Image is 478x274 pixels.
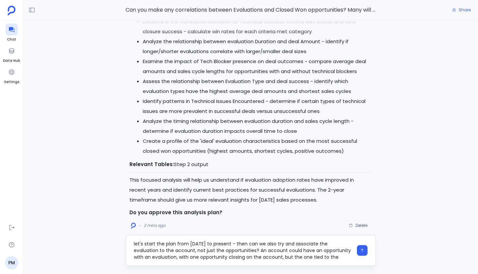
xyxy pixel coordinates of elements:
span: Chat [6,37,18,42]
li: Examine the impact of Tech Blocker presence on deal outcomes - compare average deal amounts and s... [143,56,372,76]
a: Settings [4,66,19,85]
span: Settings [4,79,19,85]
span: Delete [356,223,367,228]
li: Analyze the timing relationship between evaluation duration and sales cycle length - determine if... [143,116,372,136]
p: This focused analysis will help us understand if evaluation adoption rates have improved in recen... [129,175,372,205]
span: 2 mins ago [144,223,166,228]
strong: Relevant Tables: [129,161,174,168]
li: Assess the relationship between Evaluation Type and deal success - identify which evaluation type... [143,76,372,96]
button: Delete [345,221,372,230]
li: Create a profile of the 'ideal' evaluation characteristics based on the most successful closed wo... [143,136,372,156]
span: Share [459,7,471,13]
a: PM [5,256,18,269]
img: petavue logo [8,6,16,16]
p: Step 2 output [129,159,372,169]
li: Analyze the relationship between evaluation Duration and deal Amount - identify if longer/shorter... [143,37,372,56]
a: Chat [6,24,18,42]
textarea: let's start the plan from [DATE] to present - then can we also try and associate the evaluation t... [134,240,353,260]
img: logo [131,223,136,229]
strong: Do you approve this analysis plan? [129,209,222,216]
span: Data Hub [3,58,20,63]
span: Can you make any correlations between Evaluations and Closed Won opportunities? Many will have an... [125,6,376,14]
button: Share [448,5,475,15]
li: Identify patterns in Technical Issues Encountered - determine if certain types of technical issue... [143,96,372,116]
a: Data Hub [3,45,20,63]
